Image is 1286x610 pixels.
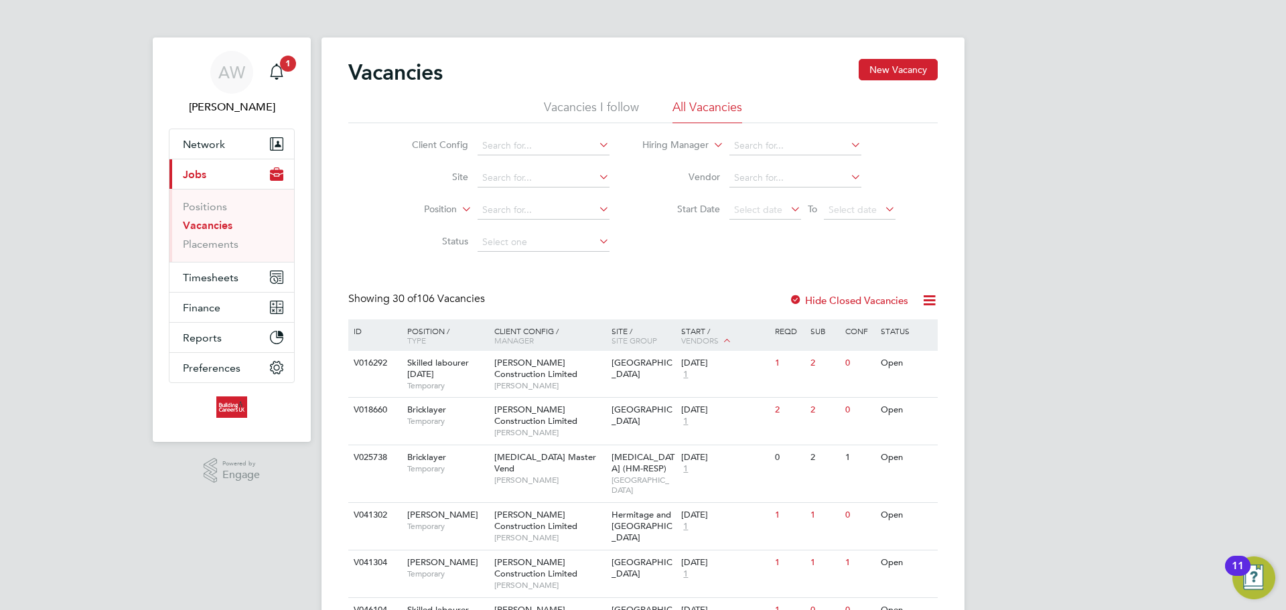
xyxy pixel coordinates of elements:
div: V025738 [350,445,397,470]
div: Sub [807,319,842,342]
button: Timesheets [169,262,294,292]
label: Client Config [391,139,468,151]
a: Placements [183,238,238,250]
label: Start Date [643,203,720,215]
span: Manager [494,335,534,346]
div: [DATE] [681,358,768,369]
a: 1 [263,51,290,94]
span: Jobs [183,168,206,181]
label: Hiring Manager [632,139,709,152]
label: Status [391,235,468,247]
img: buildingcareersuk-logo-retina.png [216,396,246,418]
input: Search for... [478,137,610,155]
span: Network [183,138,225,151]
span: Bricklayer [407,451,446,463]
span: 1 [681,463,690,475]
span: To [804,200,821,218]
div: 11 [1232,566,1244,583]
button: Network [169,129,294,159]
span: 30 of [392,292,417,305]
div: Reqd [772,319,806,342]
label: Hide Closed Vacancies [789,294,908,307]
span: Select date [829,204,877,216]
nav: Main navigation [153,37,311,442]
li: All Vacancies [672,99,742,123]
div: 0 [842,398,877,423]
span: [GEOGRAPHIC_DATA] [612,556,672,579]
span: Type [407,335,426,346]
div: Site / [608,319,678,352]
div: V041304 [350,550,397,575]
input: Search for... [729,137,861,155]
span: Reports [183,331,222,344]
label: Site [391,171,468,183]
div: 1 [842,445,877,470]
span: Temporary [407,568,488,579]
div: 1 [842,550,877,575]
div: V016292 [350,351,397,376]
div: 1 [772,503,806,528]
span: Preferences [183,362,240,374]
button: Jobs [169,159,294,189]
span: [MEDICAL_DATA] Master Vend [494,451,596,474]
div: Open [877,445,936,470]
div: Conf [842,319,877,342]
div: 0 [772,445,806,470]
div: Jobs [169,189,294,262]
div: 2 [807,398,842,423]
span: 1 [681,521,690,532]
div: 1 [772,351,806,376]
li: Vacancies I follow [544,99,639,123]
div: 0 [842,503,877,528]
div: [DATE] [681,510,768,521]
span: [PERSON_NAME] [407,509,478,520]
span: [PERSON_NAME] [494,427,605,438]
a: Go to home page [169,396,295,418]
span: Bricklayer [407,404,446,415]
span: [MEDICAL_DATA] (HM-RESP) [612,451,674,474]
span: 106 Vacancies [392,292,485,305]
span: Abbie Weatherby [169,99,295,115]
div: Open [877,351,936,376]
div: 2 [772,398,806,423]
span: [PERSON_NAME] Construction Limited [494,404,577,427]
div: 1 [772,550,806,575]
span: [PERSON_NAME] [494,532,605,543]
button: Reports [169,323,294,352]
span: Select date [734,204,782,216]
span: [PERSON_NAME] [494,380,605,391]
span: Hermitage and [GEOGRAPHIC_DATA] [612,509,672,543]
div: 2 [807,351,842,376]
div: 0 [842,351,877,376]
span: [PERSON_NAME] [494,580,605,591]
span: Skilled labourer [DATE] [407,357,469,380]
div: ID [350,319,397,342]
div: Showing [348,292,488,306]
div: 1 [807,550,842,575]
input: Search for... [478,169,610,187]
button: New Vacancy [859,59,938,80]
span: 1 [280,56,296,72]
div: V018660 [350,398,397,423]
span: [PERSON_NAME] Construction Limited [494,357,577,380]
span: Temporary [407,380,488,391]
span: 1 [681,568,690,580]
span: AW [218,64,245,81]
a: Powered byEngage [204,458,261,483]
span: [GEOGRAPHIC_DATA] [612,404,672,427]
a: Positions [183,200,227,213]
span: [GEOGRAPHIC_DATA] [612,475,675,495]
div: [DATE] [681,452,768,463]
span: Powered by [222,458,260,469]
div: 1 [807,503,842,528]
span: 1 [681,416,690,427]
span: [PERSON_NAME] Construction Limited [494,556,577,579]
span: [PERSON_NAME] [407,556,478,568]
span: Finance [183,301,220,314]
input: Select one [478,233,610,252]
span: [PERSON_NAME] [494,475,605,485]
div: Open [877,503,936,528]
input: Search for... [478,201,610,220]
span: 1 [681,369,690,380]
span: Timesheets [183,271,238,284]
